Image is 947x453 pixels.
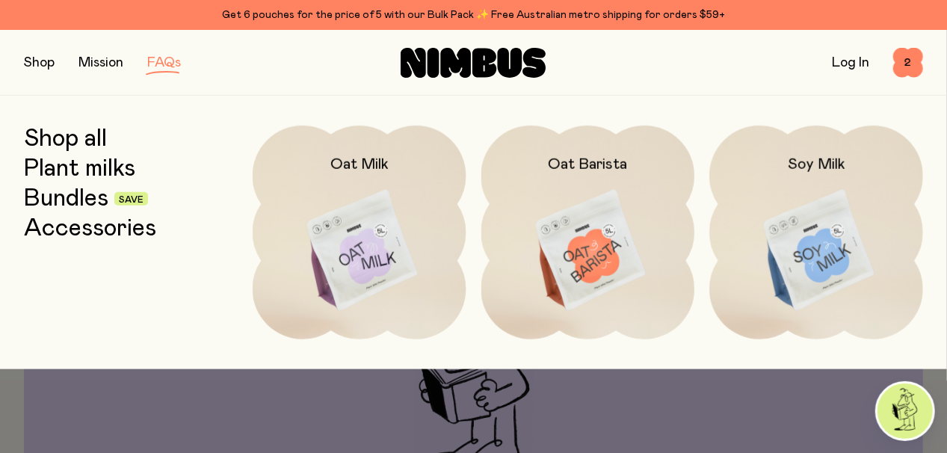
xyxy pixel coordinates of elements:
[119,195,144,204] span: Save
[877,383,933,439] img: agent
[147,56,181,70] a: FAQs
[709,126,923,339] a: Soy Milk
[24,215,156,242] a: Accessories
[548,155,627,173] h2: Oat Barista
[253,126,466,339] a: Oat Milk
[893,48,923,78] button: 2
[24,6,923,24] div: Get 6 pouches for the price of 5 with our Bulk Pack ✨ Free Australian metro shipping for orders $59+
[481,126,695,339] a: Oat Barista
[330,155,389,173] h2: Oat Milk
[24,155,135,182] a: Plant milks
[24,185,108,212] a: Bundles
[832,56,869,70] a: Log In
[78,56,123,70] a: Mission
[24,126,107,152] a: Shop all
[788,155,845,173] h2: Soy Milk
